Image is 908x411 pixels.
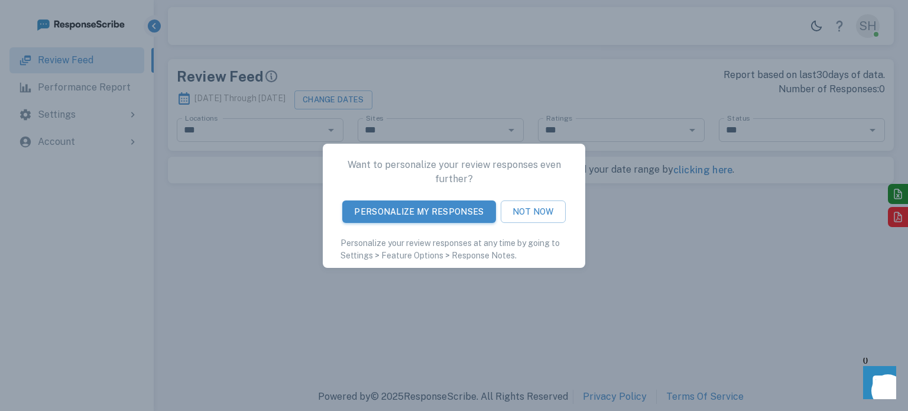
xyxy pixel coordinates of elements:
[337,158,571,186] p: Want to personalize your review responses even further?
[501,200,566,223] button: Not Now
[342,200,495,223] button: Personalize My Responses
[323,237,585,268] p: Personalize your review responses at any time by going to Settings > Feature Options > Response N...
[852,358,903,409] iframe: Front Chat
